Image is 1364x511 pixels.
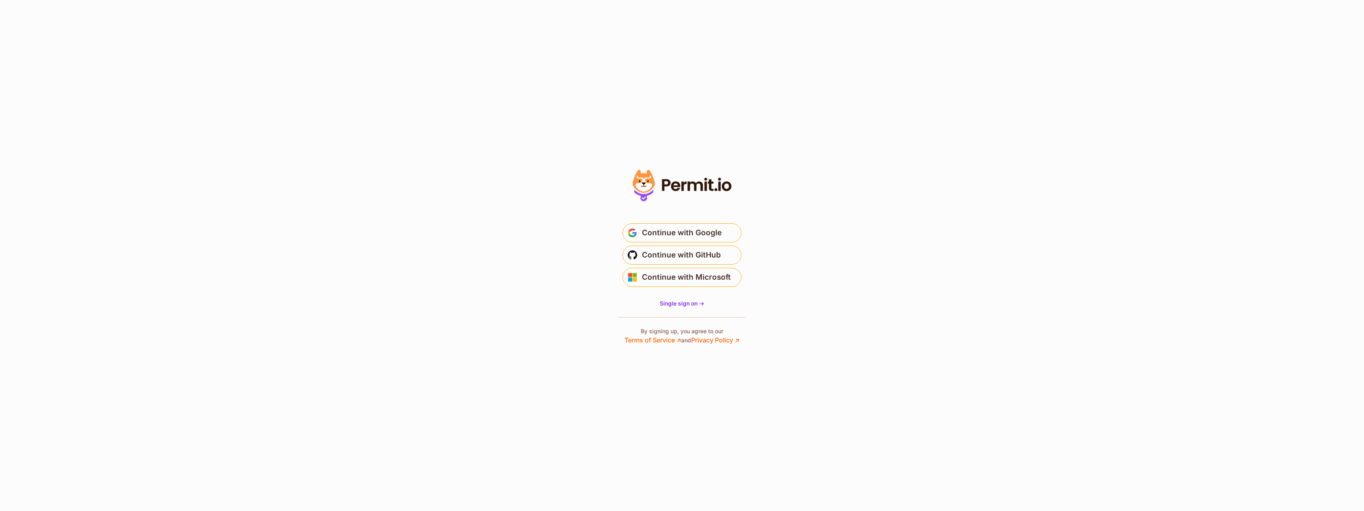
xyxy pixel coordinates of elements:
[691,336,739,344] a: Privacy Policy ↗
[623,223,741,242] button: Continue with Google
[660,300,704,307] span: Single sign on ->
[625,327,739,345] p: By signing up, you agree to our and
[623,268,741,287] button: Continue with Microsoft
[625,336,681,344] a: Terms of Service ↗
[642,271,731,284] span: Continue with Microsoft
[642,249,721,261] span: Continue with GitHub
[642,227,722,239] span: Continue with Google
[623,246,741,265] button: Continue with GitHub
[660,300,704,307] a: Single sign on ->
